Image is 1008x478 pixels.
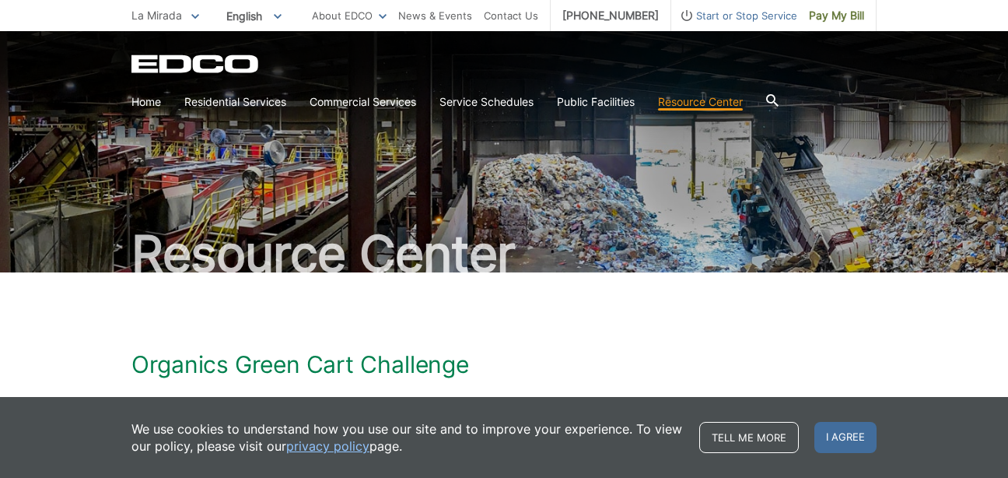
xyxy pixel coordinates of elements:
[809,7,864,24] span: Pay My Bill
[131,394,877,411] p: Test your knowledge and see if you’re an Organics Green Cart Expert!
[286,438,369,455] a: privacy policy
[131,54,261,73] a: EDCD logo. Return to the homepage.
[439,93,534,111] a: Service Schedules
[310,93,416,111] a: Commercial Services
[131,350,877,378] h1: Organics Green Cart Challenge
[814,422,877,453] span: I agree
[312,7,387,24] a: About EDCO
[215,3,293,29] span: English
[131,229,877,279] h2: Resource Center
[658,93,743,111] a: Resource Center
[131,93,161,111] a: Home
[557,93,635,111] a: Public Facilities
[184,93,286,111] a: Residential Services
[484,7,538,24] a: Contact Us
[398,7,472,24] a: News & Events
[699,422,799,453] a: Tell me more
[131,9,182,22] span: La Mirada
[131,420,684,455] p: We use cookies to understand how you use our site and to improve your experience. To view our pol...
